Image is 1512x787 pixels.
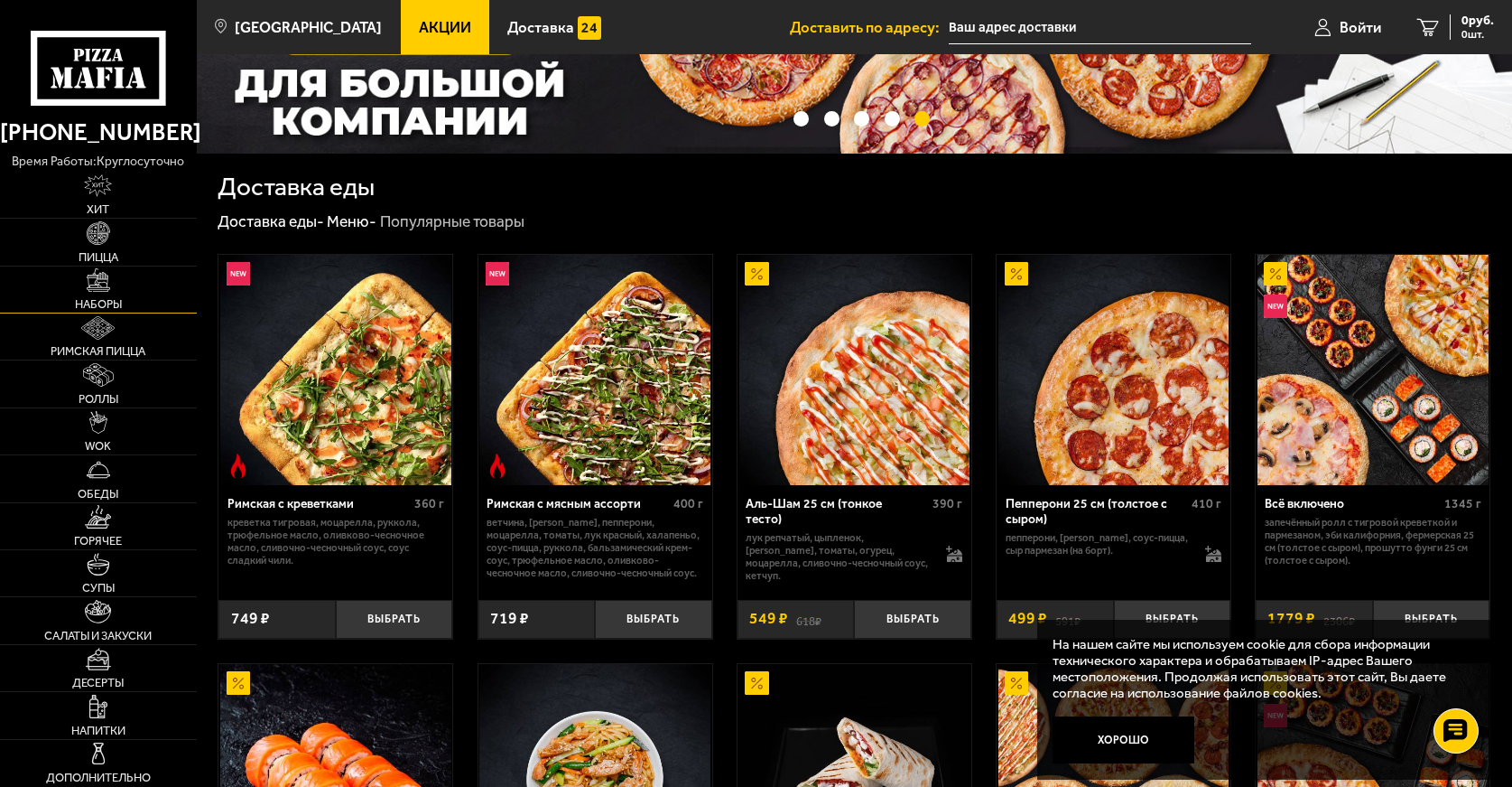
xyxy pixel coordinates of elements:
[231,611,270,626] span: 749 ₽
[793,111,809,126] button: точки переключения
[1053,717,1194,764] button: Хорошо
[51,345,145,357] span: Римская пицца
[327,212,376,230] a: Меню-
[932,496,962,511] span: 390 г
[1005,262,1028,286] img: Акционный
[824,111,839,126] button: точки переключения
[1006,532,1190,557] p: пепперони, [PERSON_NAME], соус-пицца, сыр пармезан (на борт).
[85,440,111,452] span: WOK
[218,255,452,486] a: НовинкаОстрое блюдоРимская с креветками
[885,111,900,126] button: точки переключения
[595,600,712,639] button: Выбрать
[235,20,382,35] span: [GEOGRAPHIC_DATA]
[419,20,471,35] span: Акции
[478,255,712,486] a: НовинкаОстрое блюдоРимская с мясным ассорти
[507,20,574,35] span: Доставка
[949,11,1251,44] input: Ваш адрес доставки
[71,725,125,736] span: Напитки
[854,111,869,126] button: точки переключения
[790,20,949,35] span: Доставить по адресу:
[487,497,669,512] div: Римская с мясным ассорти
[46,772,151,783] span: Дополнительно
[75,298,122,310] span: Наборы
[479,255,710,486] img: Римская с мясным ассорти
[745,671,768,695] img: Акционный
[227,517,444,567] p: креветка тигровая, моцарелла, руккола, трюфельное масло, оливково-чесночное масло, сливочно-чесно...
[1444,496,1481,511] span: 1345 г
[414,496,444,511] span: 360 г
[486,262,509,286] img: Новинка
[79,393,118,405] span: Роллы
[486,454,509,477] img: Острое блюдо
[1373,600,1490,639] button: Выбрать
[578,16,601,40] img: 15daf4d41897b9f0e9f617042186c801.svg
[79,251,118,263] span: Пицца
[227,262,250,286] img: Новинка
[218,212,324,230] a: Доставка еды-
[490,611,529,626] span: 719 ₽
[220,255,451,486] img: Римская с креветками
[380,211,524,232] div: Популярные товары
[746,497,928,527] div: Аль-Шам 25 см (тонкое тесто)
[227,454,250,477] img: Острое блюдо
[854,600,971,639] button: Выбрать
[1461,29,1494,40] span: 0 шт.
[749,611,788,626] span: 549 ₽
[1265,497,1440,512] div: Всё включено
[1340,20,1381,35] span: Войти
[1264,295,1287,318] img: Новинка
[1008,611,1047,626] span: 499 ₽
[227,497,410,512] div: Римская с креветками
[1257,255,1489,486] img: Всё включено
[998,255,1229,486] img: Пепперони 25 см (толстое с сыром)
[1005,671,1028,695] img: Акционный
[1265,517,1481,567] p: Запечённый ролл с тигровой креветкой и пармезаном, Эби Калифорния, Фермерская 25 см (толстое с сы...
[1264,262,1287,286] img: Акционный
[82,582,115,594] span: Супы
[745,262,768,286] img: Акционный
[796,611,821,626] s: 618 ₽
[218,174,375,200] h1: Доставка еды
[336,600,453,639] button: Выбрать
[1192,496,1221,511] span: 410 г
[227,671,250,695] img: Акционный
[1053,636,1464,701] p: На нашем сайте мы используем cookie для сбора информации технического характера и обрабатываем IP...
[74,535,122,547] span: Горячее
[1461,14,1494,27] span: 0 руб.
[1055,611,1081,626] s: 591 ₽
[997,255,1230,486] a: АкционныйПепперони 25 см (толстое с сыром)
[914,111,930,126] button: точки переключения
[1267,611,1315,626] span: 1779 ₽
[1006,497,1188,527] div: Пепперони 25 см (толстое с сыром)
[737,255,971,486] a: АкционныйАль-Шам 25 см (тонкое тесто)
[1323,611,1355,626] s: 2306 ₽
[746,532,930,583] p: лук репчатый, цыпленок, [PERSON_NAME], томаты, огурец, моцарелла, сливочно-чесночный соус, кетчуп.
[673,496,703,511] span: 400 г
[72,677,124,689] span: Десерты
[44,630,152,642] span: Салаты и закуски
[78,488,118,500] span: Обеды
[87,203,109,215] span: Хит
[1256,255,1489,486] a: АкционныйНовинкаВсё включено
[487,517,703,580] p: ветчина, [PERSON_NAME], пепперони, моцарелла, томаты, лук красный, халапеньо, соус-пицца, руккола...
[1114,600,1231,639] button: Выбрать
[739,255,970,486] img: Аль-Шам 25 см (тонкое тесто)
